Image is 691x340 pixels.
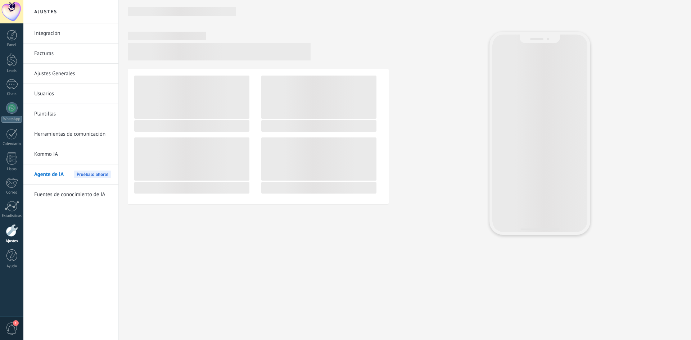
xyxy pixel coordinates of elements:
[1,239,22,244] div: Ajustes
[23,185,118,204] li: Fuentes de conocimiento de IA
[23,64,118,84] li: Ajustes Generales
[23,23,118,44] li: Integración
[23,44,118,64] li: Facturas
[1,92,22,96] div: Chats
[34,44,111,64] a: Facturas
[1,69,22,73] div: Leads
[34,164,64,185] span: Agente de IA
[1,214,22,218] div: Estadísticas
[34,64,111,84] a: Ajustes Generales
[34,84,111,104] a: Usuarios
[1,167,22,172] div: Listas
[23,104,118,124] li: Plantillas
[13,320,19,326] span: 1
[23,124,118,144] li: Herramientas de comunicación
[23,84,118,104] li: Usuarios
[34,23,111,44] a: Integración
[34,104,111,124] a: Plantillas
[1,190,22,195] div: Correo
[34,124,111,144] a: Herramientas de comunicación
[1,43,22,47] div: Panel
[34,144,111,164] a: Kommo IA
[34,164,111,185] a: Agente de IA Pruébalo ahora!
[23,164,118,185] li: Agente de IA
[74,171,111,178] span: Pruébalo ahora!
[1,264,22,269] div: Ayuda
[23,144,118,164] li: Kommo IA
[1,116,22,123] div: WhatsApp
[34,185,111,205] a: Fuentes de conocimiento de IA
[1,142,22,146] div: Calendario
